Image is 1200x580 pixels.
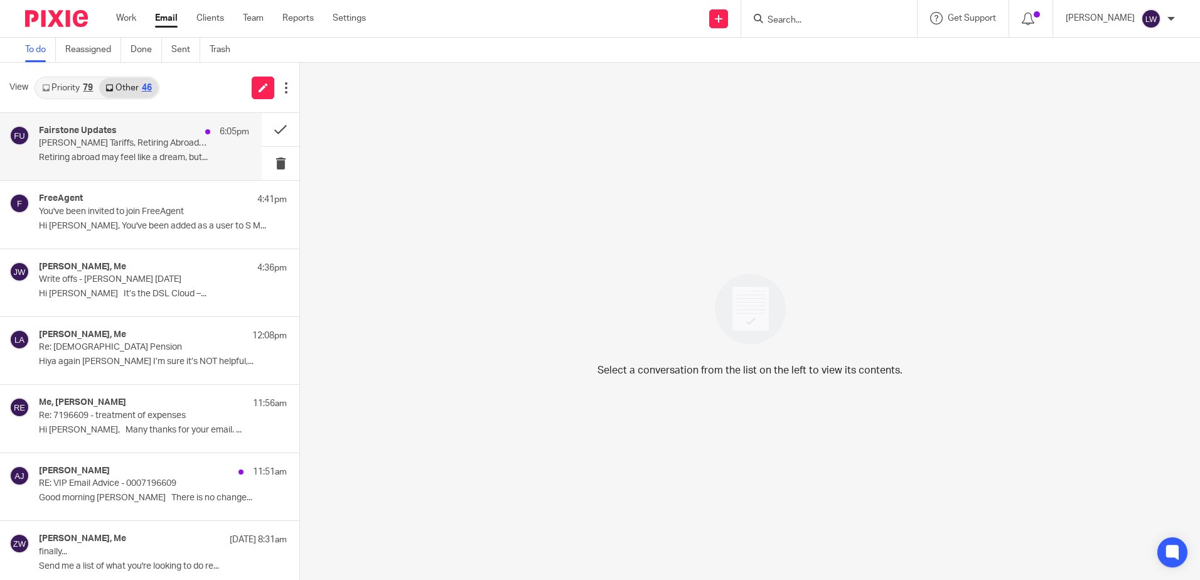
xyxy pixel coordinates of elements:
img: svg%3E [9,330,29,350]
a: Done [131,38,162,62]
p: 4:41pm [257,193,287,206]
span: Get Support [948,14,996,23]
a: Reports [282,12,314,24]
a: Team [243,12,264,24]
img: svg%3E [9,193,29,213]
a: Trash [210,38,240,62]
p: Retiring abroad may feel like a dream, but... [39,153,249,163]
p: 11:56am [253,397,287,410]
p: Hi [PERSON_NAME] It’s the DSL Cloud –... [39,289,287,299]
a: Other46 [99,78,158,98]
h4: Me, [PERSON_NAME] [39,397,126,408]
img: Pixie [25,10,88,27]
h4: [PERSON_NAME] [39,466,110,476]
a: Email [155,12,178,24]
p: Hi [PERSON_NAME], You've been added as a user to S M... [39,221,287,232]
p: Good morning [PERSON_NAME] There is no change... [39,493,287,503]
p: You've been invited to join FreeAgent [39,207,237,217]
a: Sent [171,38,200,62]
p: 6:05pm [220,126,249,138]
p: finally... [39,547,237,557]
a: Clients [196,12,224,24]
a: Reassigned [65,38,121,62]
h4: [PERSON_NAME], Me [39,330,126,340]
p: 12:08pm [252,330,287,342]
a: Work [116,12,136,24]
img: svg%3E [9,262,29,282]
p: Send me a list of what you're looking to do re... [39,561,287,572]
h4: Fairstone Updates [39,126,117,136]
h4: [PERSON_NAME], Me [39,534,126,544]
div: 79 [83,83,93,92]
a: To do [25,38,56,62]
img: svg%3E [9,397,29,417]
p: [DATE] 8:31am [230,534,287,546]
img: svg%3E [9,466,29,486]
p: Write offs - [PERSON_NAME] [DATE] [39,274,237,285]
p: Hi [PERSON_NAME], Many thanks for your email. ... [39,425,287,436]
p: [PERSON_NAME] Tariffs, Retiring Abroad and Boosting Your Business [39,138,207,149]
p: RE: VIP Email Advice - 0007196609 [39,478,237,489]
p: 4:36pm [257,262,287,274]
p: Re: 7196609 - treatment of expenses [39,411,237,421]
img: svg%3E [1141,9,1161,29]
a: Settings [333,12,366,24]
img: image [707,266,794,353]
input: Search [766,15,879,26]
div: 46 [142,83,152,92]
img: svg%3E [9,126,29,146]
p: Re: [DEMOGRAPHIC_DATA] Pension [39,342,237,353]
a: Priority79 [36,78,99,98]
span: View [9,81,28,94]
p: 11:51am [253,466,287,478]
p: Select a conversation from the list on the left to view its contents. [597,363,903,378]
p: Hiya again [PERSON_NAME] I’m sure it’s NOT helpful,... [39,357,287,367]
img: svg%3E [9,534,29,554]
p: [PERSON_NAME] [1066,12,1135,24]
h4: [PERSON_NAME], Me [39,262,126,272]
h4: FreeAgent [39,193,83,204]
